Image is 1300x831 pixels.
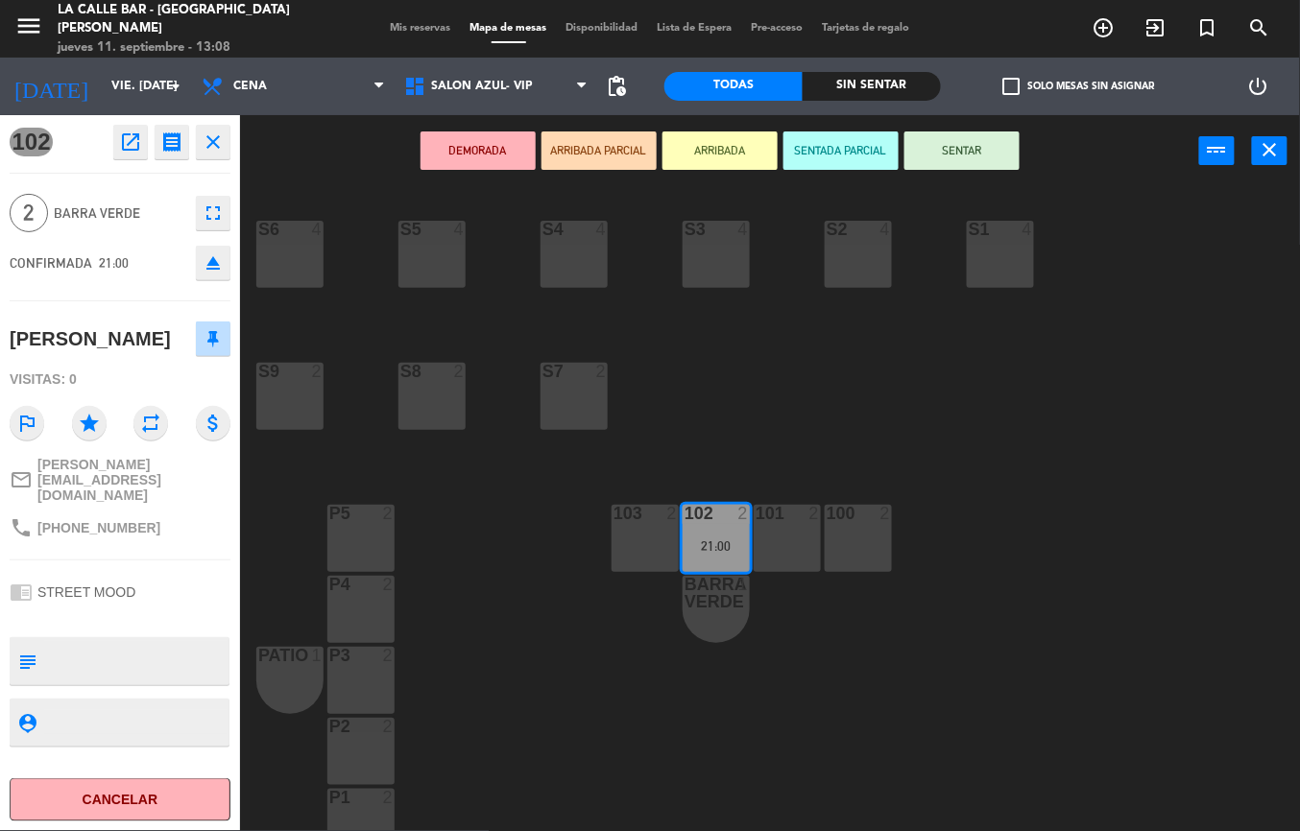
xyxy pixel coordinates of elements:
[329,505,330,522] div: P5
[10,255,92,271] span: CONFIRMADA
[312,221,324,238] div: 4
[614,505,614,522] div: 103
[383,718,395,735] div: 2
[58,38,311,58] div: jueves 11. septiembre - 13:08
[99,255,129,271] span: 21:00
[258,221,259,238] div: S6
[1023,221,1034,238] div: 4
[904,131,1020,170] button: SENTAR
[827,505,828,522] div: 100
[880,505,892,522] div: 2
[685,221,686,238] div: S3
[14,12,43,40] i: menu
[557,23,648,34] span: Disponibilidad
[164,75,187,98] i: arrow_drop_down
[880,221,892,238] div: 4
[783,131,899,170] button: SENTADA PARCIAL
[10,457,230,503] a: mail_outline[PERSON_NAME][EMAIL_ADDRESS][DOMAIN_NAME]
[1252,136,1288,165] button: close
[329,718,330,735] div: P2
[233,80,267,93] span: Cena
[196,125,230,159] button: close
[383,647,395,664] div: 2
[72,406,107,440] i: star
[258,363,259,380] div: S9
[1259,138,1282,161] i: close
[58,1,311,38] div: La Calle Bar - [GEOGRAPHIC_DATA][PERSON_NAME]
[542,221,543,238] div: S4
[664,72,803,101] div: Todas
[37,584,135,600] span: STREET MOOD
[196,196,230,230] button: fullscreen
[202,131,225,154] i: close
[1247,75,1270,98] i: power_settings_new
[133,406,168,440] i: repeat
[160,131,183,154] i: receipt
[1248,16,1271,39] i: search
[827,221,828,238] div: S2
[10,581,33,604] i: chrome_reader_mode
[119,131,142,154] i: open_in_new
[813,23,920,34] span: Tarjetas de regalo
[421,131,536,170] button: DEMORADA
[803,72,941,101] div: Sin sentar
[742,23,813,34] span: Pre-acceso
[400,221,401,238] div: S5
[37,520,160,535] span: [PHONE_NUMBER]
[648,23,742,34] span: Lista de Espera
[542,131,657,170] button: ARRIBADA PARCIAL
[667,505,679,522] div: 2
[1144,16,1168,39] i: exit_to_app
[1003,78,1155,95] label: Solo mesas sin asignar
[431,80,533,93] span: SALON AZUL- VIP
[16,651,37,672] i: subject
[155,125,189,159] button: receipt
[10,128,53,156] span: 102
[16,712,37,733] i: person_pin
[10,406,44,440] i: outlined_flag
[329,576,330,593] div: P4
[1206,138,1229,161] i: power_input
[738,505,750,522] div: 2
[738,576,750,593] div: 1
[202,251,225,274] i: eject
[10,468,33,491] i: mail_outline
[756,505,757,522] div: 101
[312,647,324,664] div: 1
[685,505,686,522] div: 102
[196,406,230,440] i: attach_money
[596,363,608,380] div: 2
[383,576,395,593] div: 2
[1003,78,1021,95] span: check_box_outline_blank
[10,778,230,821] button: Cancelar
[14,12,43,47] button: menu
[383,789,395,806] div: 2
[738,221,750,238] div: 4
[1199,136,1235,165] button: power_input
[196,246,230,280] button: eject
[329,647,330,664] div: P3
[809,505,821,522] div: 2
[454,363,466,380] div: 2
[10,194,48,232] span: 2
[383,505,395,522] div: 2
[10,363,230,396] div: Visitas: 0
[37,457,230,503] span: [PERSON_NAME][EMAIL_ADDRESS][DOMAIN_NAME]
[329,789,330,806] div: P1
[605,75,628,98] span: pending_actions
[54,202,186,225] span: BARRA VERDE
[461,23,557,34] span: Mapa de mesas
[400,363,401,380] div: S8
[202,202,225,225] i: fullscreen
[312,363,324,380] div: 2
[113,125,148,159] button: open_in_new
[542,363,543,380] div: S7
[685,576,686,610] div: BARRA VERDE
[381,23,461,34] span: Mis reservas
[662,131,778,170] button: ARRIBADA
[969,221,970,238] div: S1
[596,221,608,238] div: 4
[10,516,33,539] i: phone
[454,221,466,238] div: 4
[258,647,259,664] div: PATIO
